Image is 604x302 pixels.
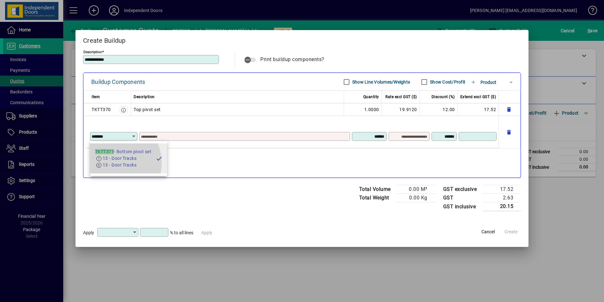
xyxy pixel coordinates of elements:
[440,185,483,194] td: GST exclusive
[384,106,417,113] div: 19.9120
[134,93,155,101] span: Description
[356,194,397,202] td: Total Weight
[397,185,435,194] td: 0.00 M³
[429,79,465,85] label: Show Cost/Profit
[397,194,435,202] td: 0.00 Kg
[483,185,521,194] td: 17.52
[356,185,397,194] td: Total Volume
[385,93,417,101] span: Rate excl GST ($)
[440,194,483,202] td: GST
[170,230,193,235] span: % to all lines
[478,226,498,238] button: Cancel
[501,226,521,238] button: Create
[351,79,410,85] label: Show Line Volumes/Weights
[504,229,517,235] span: Create
[91,77,145,87] div: Buildup Components
[363,93,379,101] span: Quantity
[83,50,102,54] mat-label: Description
[481,229,495,235] span: Cancel
[432,93,455,101] span: Discount (%)
[483,194,521,202] td: 2.63
[131,103,344,116] td: Top pivot set
[75,30,528,48] h2: Create Buildup
[83,230,94,235] span: Apply
[440,202,483,211] td: GST inclusive
[460,93,496,101] span: Extend excl GST ($)
[420,103,458,116] td: 12.00
[458,103,499,116] td: 17.52
[92,106,111,113] div: TKTT370
[483,202,521,211] td: 20.15
[344,103,382,116] td: 1.0000
[92,93,100,101] span: Item
[260,56,324,62] span: Print buildup components?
